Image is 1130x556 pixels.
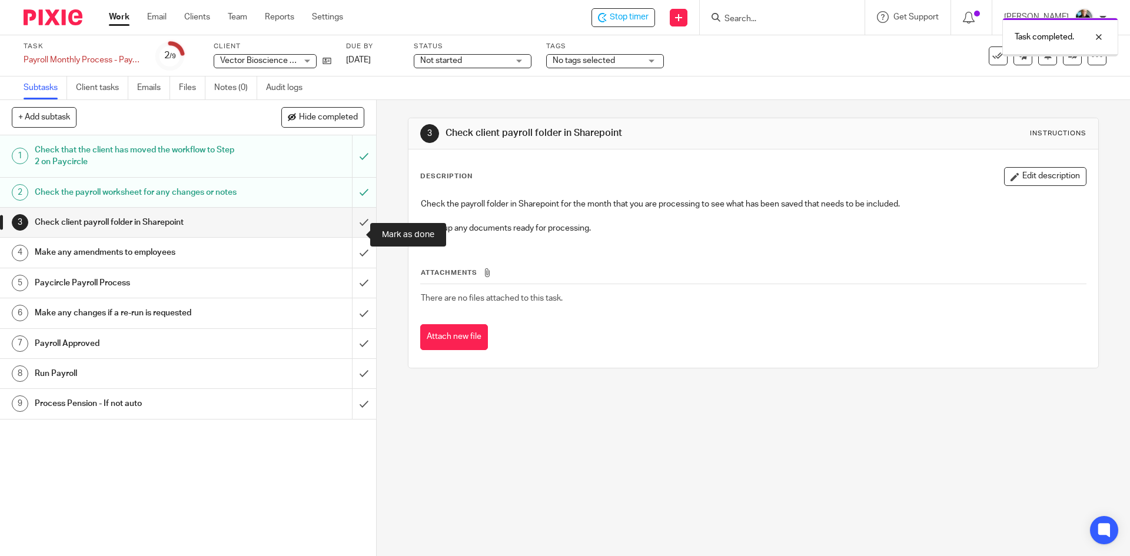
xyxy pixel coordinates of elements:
div: 1 [12,148,28,164]
button: Attach new file [420,324,488,351]
div: 5 [12,275,28,291]
a: Email [147,11,167,23]
span: Not started [420,56,462,65]
h1: Run Payroll [35,365,238,382]
a: Reports [265,11,294,23]
a: Notes (0) [214,76,257,99]
div: 3 [12,214,28,231]
div: 7 [12,335,28,352]
span: No tags selected [553,56,615,65]
small: /9 [169,53,176,59]
h1: Make any amendments to employees [35,244,238,261]
h1: Make any changes if a re-run is requested [35,304,238,322]
div: Instructions [1030,129,1086,138]
span: There are no files attached to this task. [421,294,563,302]
a: Team [228,11,247,23]
h1: Process Pension - If not auto [35,395,238,412]
label: Due by [346,42,399,51]
label: Client [214,42,331,51]
label: Status [414,42,531,51]
p: Check the payroll folder in Sharepoint for the month that you are processing to see what has been... [421,198,1085,210]
div: 4 [12,245,28,261]
img: nicky-partington.jpg [1075,8,1094,27]
button: Hide completed [281,107,364,127]
div: 8 [12,365,28,382]
p: Description [420,172,473,181]
a: Files [179,76,205,99]
a: Clients [184,11,210,23]
span: Attachments [421,269,477,276]
h1: Payroll Approved [35,335,238,352]
a: Work [109,11,129,23]
span: Vector Bioscience Cambridge Ltd [220,56,344,65]
div: 3 [420,124,439,143]
div: 2 [12,184,28,201]
span: Hide completed [299,113,358,122]
span: [DATE] [346,56,371,64]
div: 6 [12,305,28,321]
button: + Add subtask [12,107,77,127]
div: Payroll Monthly Process - Paycircle [24,54,141,66]
button: Edit description [1004,167,1086,186]
a: Audit logs [266,76,311,99]
label: Tags [546,42,664,51]
a: Client tasks [76,76,128,99]
h1: Check client payroll folder in Sharepoint [446,127,779,139]
div: 2 [164,49,176,62]
img: Pixie [24,9,82,25]
h1: Paycircle Payroll Process [35,274,238,292]
div: Vector Bioscience Cambridge Ltd - Payroll Monthly Process - Paycircle [591,8,655,27]
h1: Check the payroll worksheet for any changes or notes [35,184,238,201]
label: Task [24,42,141,51]
a: Emails [137,76,170,99]
h1: Check client payroll folder in Sharepoint [35,214,238,231]
div: 9 [12,395,28,412]
h1: Check that the client has moved the workflow to Step 2 on Paycircle [35,141,238,171]
p: Open up any documents ready for processing. [421,222,1085,234]
p: Task completed. [1015,31,1074,43]
a: Subtasks [24,76,67,99]
a: Settings [312,11,343,23]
